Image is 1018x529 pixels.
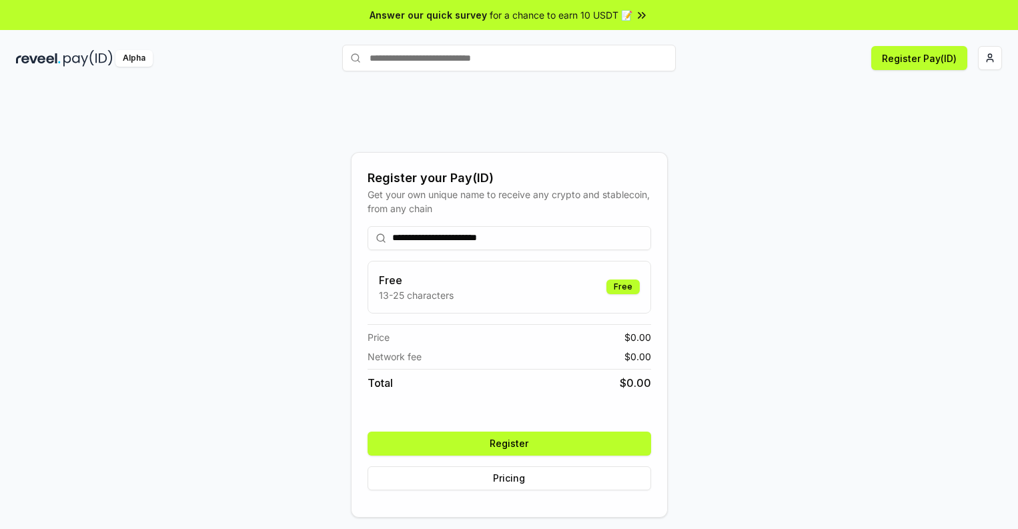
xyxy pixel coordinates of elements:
[368,169,651,187] div: Register your Pay(ID)
[368,375,393,391] span: Total
[368,350,422,364] span: Network fee
[63,50,113,67] img: pay_id
[871,46,967,70] button: Register Pay(ID)
[606,280,640,294] div: Free
[370,8,487,22] span: Answer our quick survey
[368,466,651,490] button: Pricing
[368,330,390,344] span: Price
[624,350,651,364] span: $ 0.00
[115,50,153,67] div: Alpha
[368,432,651,456] button: Register
[490,8,632,22] span: for a chance to earn 10 USDT 📝
[624,330,651,344] span: $ 0.00
[368,187,651,215] div: Get your own unique name to receive any crypto and stablecoin, from any chain
[379,272,454,288] h3: Free
[379,288,454,302] p: 13-25 characters
[16,50,61,67] img: reveel_dark
[620,375,651,391] span: $ 0.00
